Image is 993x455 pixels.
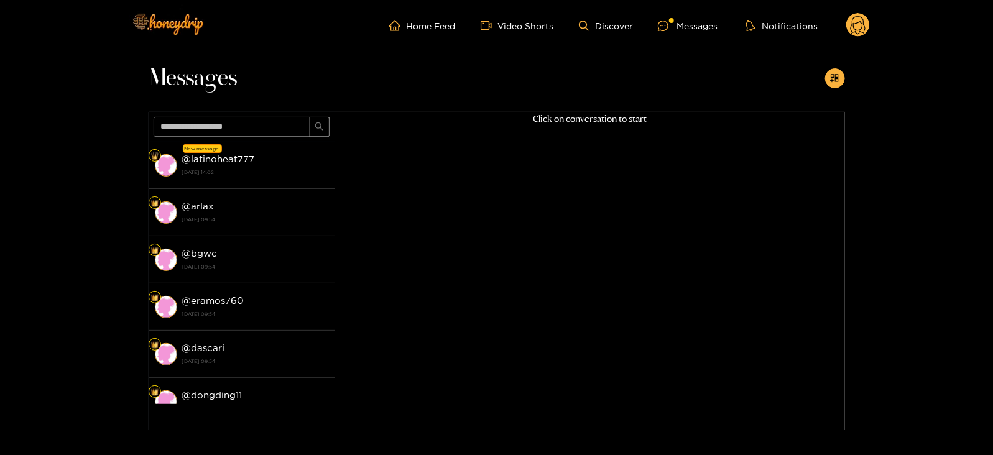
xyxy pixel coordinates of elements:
[182,342,225,353] strong: @ dascari
[389,20,407,31] span: home
[182,308,329,319] strong: [DATE] 09:54
[830,73,839,84] span: appstore-add
[151,200,159,207] img: Fan Level
[182,201,215,211] strong: @ arlax
[151,341,159,349] img: Fan Level
[183,144,222,153] div: New message
[155,390,177,413] img: conversation
[742,19,821,32] button: Notifications
[151,294,159,301] img: Fan Level
[155,249,177,271] img: conversation
[310,117,330,137] button: search
[658,19,718,33] div: Messages
[155,296,177,318] img: conversation
[315,122,324,132] span: search
[155,201,177,224] img: conversation
[155,343,177,365] img: conversation
[182,248,218,259] strong: @ bgwc
[182,356,329,367] strong: [DATE] 09:54
[579,21,633,31] a: Discover
[182,295,244,306] strong: @ eramos760
[182,154,255,164] strong: @ latinoheat777
[151,247,159,254] img: Fan Level
[335,112,845,126] p: Click on conversation to start
[182,167,329,178] strong: [DATE] 14:02
[182,390,242,400] strong: @ dongding11
[182,261,329,272] strong: [DATE] 09:54
[155,154,177,177] img: conversation
[151,152,159,160] img: Fan Level
[151,388,159,396] img: Fan Level
[182,403,329,414] strong: [DATE] 09:54
[481,20,554,31] a: Video Shorts
[149,63,238,93] span: Messages
[182,214,329,225] strong: [DATE] 09:54
[481,20,498,31] span: video-camera
[825,68,845,88] button: appstore-add
[389,20,456,31] a: Home Feed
